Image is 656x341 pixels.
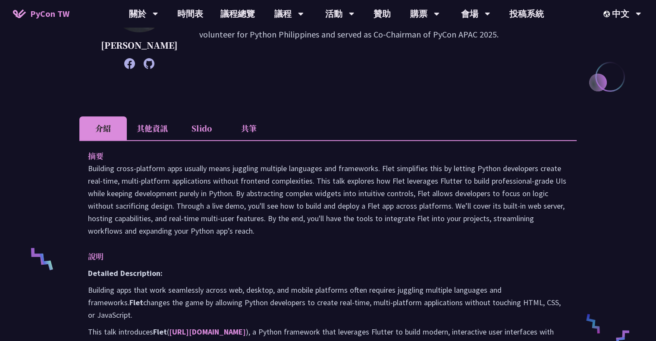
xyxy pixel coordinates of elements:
[13,9,26,18] img: Home icon of PyCon TW 2025
[4,3,78,25] a: PyCon TW
[79,116,127,140] li: 介紹
[101,39,178,52] p: [PERSON_NAME]
[88,162,568,237] p: Building cross-platform apps usually means juggling multiple languages and frameworks. Flet simpl...
[88,150,551,162] p: 摘要
[88,268,163,278] strong: Detailed Description:
[129,297,143,307] strong: Flet
[88,284,568,321] p: Building apps that work seamlessly across web, desktop, and mobile platforms often requires juggl...
[30,7,69,20] span: PyCon TW
[127,116,178,140] li: 其他資訊
[88,250,551,263] p: 說明
[178,116,225,140] li: Slido
[169,327,246,337] a: [URL][DOMAIN_NAME]
[153,327,167,337] strong: Flet
[603,11,612,17] img: Locale Icon
[225,116,273,140] li: 共筆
